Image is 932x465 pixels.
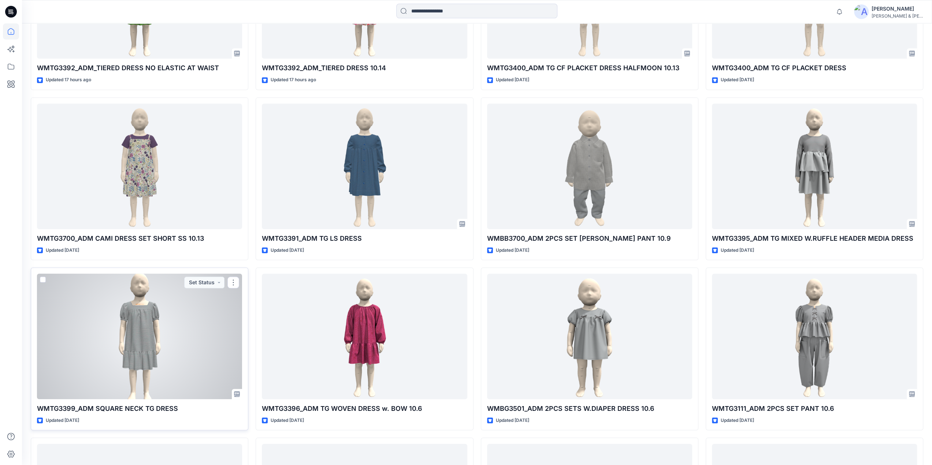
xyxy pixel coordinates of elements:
p: Updated [DATE] [271,417,304,424]
a: WMTG3111_ADM 2PCS SET PANT 10.6 [712,274,917,399]
p: Updated [DATE] [46,417,79,424]
p: WMTG3111_ADM 2PCS SET PANT 10.6 [712,404,917,414]
p: Updated [DATE] [721,417,754,424]
a: WMTG3396_ADM TG WOVEN DRESS w. BOW 10.6 [262,274,467,399]
div: [PERSON_NAME] & [PERSON_NAME] [872,13,923,19]
p: WMTG3391_ADM TG LS DRESS [262,233,467,244]
p: Updated [DATE] [721,247,754,254]
p: Updated 17 hours ago [46,76,91,84]
p: WMTG3400_ADM TG CF PLACKET DRESS [712,63,917,73]
p: WMBB3700_ADM 2PCS SET [PERSON_NAME] PANT 10.9 [487,233,692,244]
a: WMTG3399_ADM SQUARE NECK TG DRESS [37,274,242,399]
a: WMBB3700_ADM 2PCS SET LS W. PANT 10.9 [487,104,692,229]
p: Updated [DATE] [46,247,79,254]
a: WMTG3391_ADM TG LS DRESS [262,104,467,229]
p: WMTG3400_ADM TG CF PLACKET DRESS HALFMOON 10.13 [487,63,692,73]
div: [PERSON_NAME] [872,4,923,13]
p: Updated [DATE] [496,76,529,84]
p: Updated [DATE] [496,247,529,254]
p: WMTG3392_ADM_TIERED DRESS NO ELASTIC AT WAIST [37,63,242,73]
p: Updated [DATE] [721,76,754,84]
a: WMTG3700_ADM CAMI DRESS SET SHORT SS 10.13 [37,104,242,229]
p: WMTG3392_ADM_TIERED DRESS 10.14 [262,63,467,73]
a: WMBG3501_ADM 2PCS SETS W.DIAPER DRESS 10.6 [487,274,692,399]
a: WMTG3395_ADM TG MIXED W.RUFFLE HEADER MEDIA DRESS [712,104,917,229]
p: WMTG3399_ADM SQUARE NECK TG DRESS [37,404,242,414]
p: WMTG3395_ADM TG MIXED W.RUFFLE HEADER MEDIA DRESS [712,233,917,244]
p: WMTG3396_ADM TG WOVEN DRESS w. BOW 10.6 [262,404,467,414]
p: Updated [DATE] [496,417,529,424]
p: WMBG3501_ADM 2PCS SETS W.DIAPER DRESS 10.6 [487,404,692,414]
p: Updated [DATE] [271,247,304,254]
p: WMTG3700_ADM CAMI DRESS SET SHORT SS 10.13 [37,233,242,244]
p: Updated 17 hours ago [271,76,316,84]
img: avatar [854,4,869,19]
